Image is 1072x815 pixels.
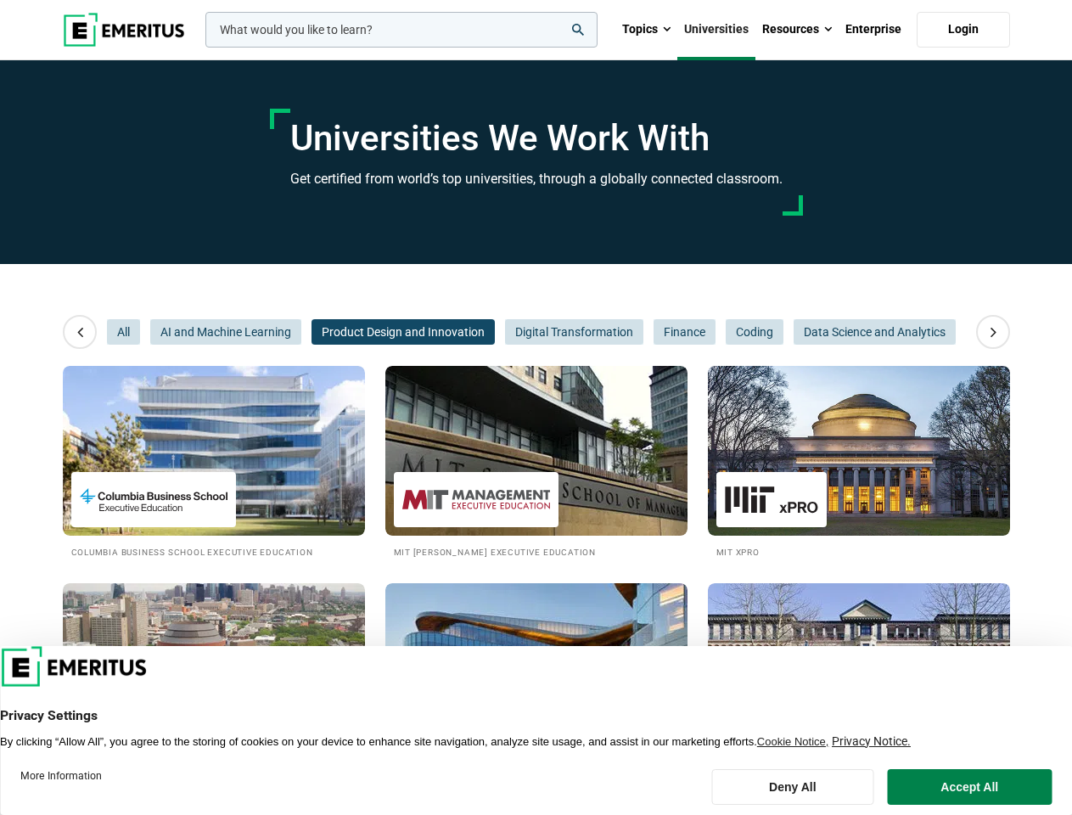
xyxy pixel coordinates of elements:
[708,366,1010,536] img: Universities We Work With
[725,481,818,519] img: MIT xPRO
[716,544,1002,559] h2: MIT xPRO
[654,319,716,345] button: Finance
[290,168,783,190] h3: Get certified from world’s top universities, through a globally connected classroom.
[385,583,688,753] img: Universities We Work With
[63,366,365,536] img: Universities We Work With
[205,12,598,48] input: woocommerce-product-search-field-0
[311,319,495,345] button: Product Design and Innovation
[63,366,365,559] a: Universities We Work With Columbia Business School Executive Education Columbia Business School E...
[63,583,365,753] img: Universities We Work With
[726,319,783,345] button: Coding
[290,117,783,160] h1: Universities We Work With
[150,319,301,345] button: AI and Machine Learning
[71,544,356,559] h2: Columbia Business School Executive Education
[402,481,550,519] img: MIT Sloan Executive Education
[505,319,643,345] button: Digital Transformation
[708,366,1010,559] a: Universities We Work With MIT xPRO MIT xPRO
[794,319,956,345] button: Data Science and Analytics
[385,366,688,559] a: Universities We Work With MIT Sloan Executive Education MIT [PERSON_NAME] Executive Education
[80,481,227,519] img: Columbia Business School Executive Education
[708,583,1010,753] img: Universities We Work With
[708,583,1010,776] a: Universities We Work With Cambridge Judge Business School Executive Education Cambridge Judge Bus...
[917,12,1010,48] a: Login
[63,583,365,776] a: Universities We Work With Wharton Executive Education [PERSON_NAME] Executive Education
[385,583,688,776] a: Universities We Work With Kellogg Executive Education [PERSON_NAME] Executive Education
[394,544,679,559] h2: MIT [PERSON_NAME] Executive Education
[385,366,688,536] img: Universities We Work With
[107,319,140,345] button: All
